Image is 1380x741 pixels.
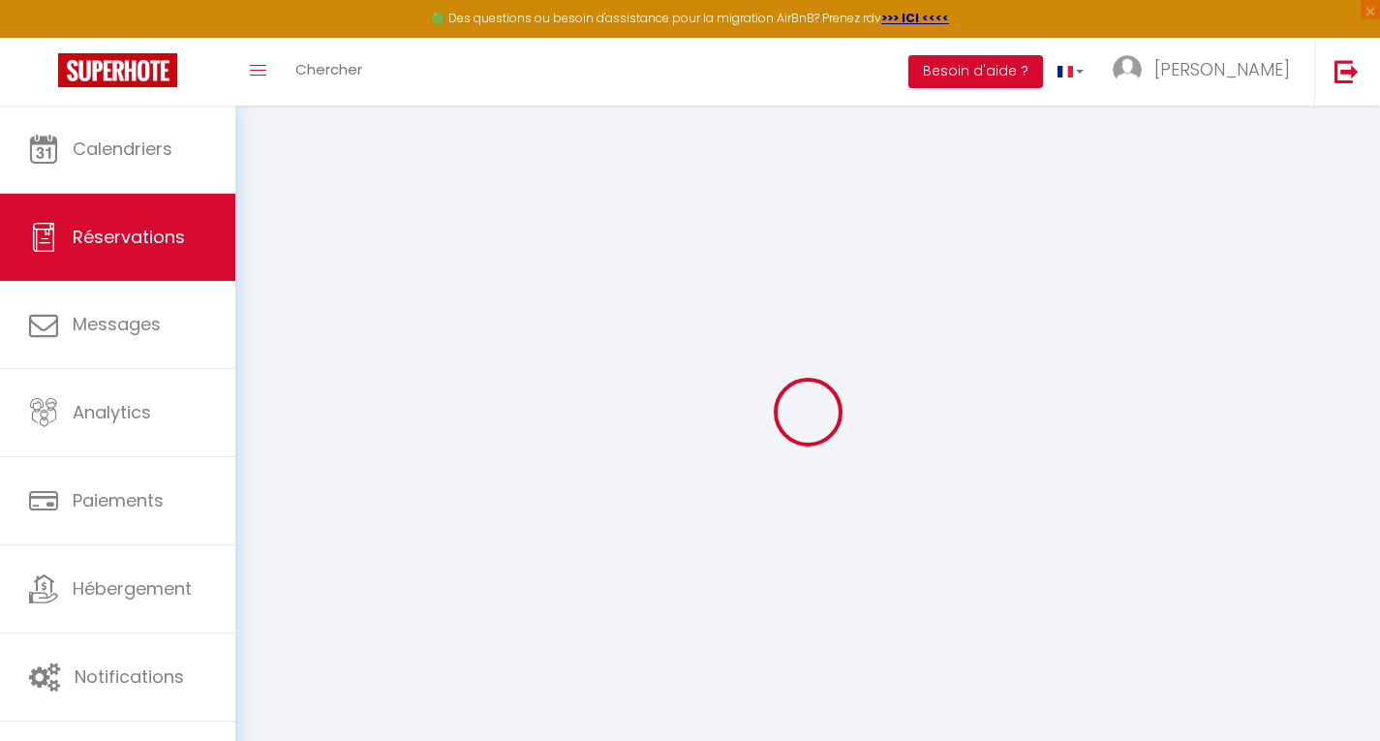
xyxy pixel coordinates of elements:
img: logout [1334,59,1359,83]
span: Réservations [73,225,185,249]
img: Super Booking [58,53,177,87]
a: >>> ICI <<<< [881,10,949,26]
span: Notifications [75,664,184,689]
span: Paiements [73,488,164,512]
img: ... [1113,55,1142,84]
span: [PERSON_NAME] [1154,57,1290,81]
span: Hébergement [73,576,192,601]
span: Calendriers [73,137,172,161]
a: Chercher [281,38,377,106]
span: Messages [73,312,161,336]
span: Chercher [295,59,362,79]
span: Analytics [73,400,151,424]
button: Besoin d'aide ? [908,55,1043,88]
a: ... [PERSON_NAME] [1098,38,1314,106]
